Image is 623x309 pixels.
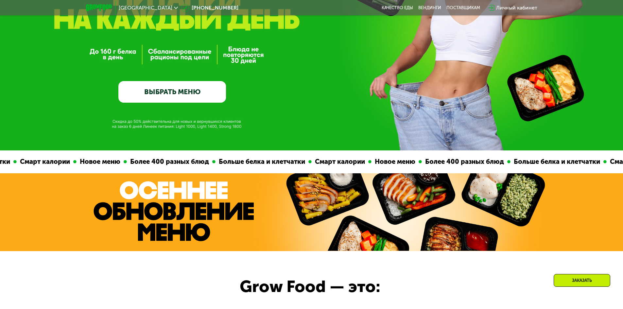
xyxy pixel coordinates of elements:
[311,157,368,167] div: Смарт калории
[215,157,308,167] div: Больше белка и клетчатки
[382,5,413,10] a: Качество еды
[421,157,507,167] div: Более 400 разных блюд
[119,5,172,10] span: [GEOGRAPHIC_DATA]
[554,274,610,287] div: Заказать
[418,5,441,10] a: Вендинги
[446,5,480,10] div: поставщикам
[371,157,418,167] div: Новое меню
[16,157,73,167] div: Смарт калории
[118,81,226,103] a: ВЫБРАТЬ МЕНЮ
[240,274,405,299] div: Grow Food — это:
[126,157,212,167] div: Более 400 разных блюд
[496,4,537,12] div: Личный кабинет
[76,157,123,167] div: Новое меню
[510,157,603,167] div: Больше белка и клетчатки
[181,4,238,12] a: [PHONE_NUMBER]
